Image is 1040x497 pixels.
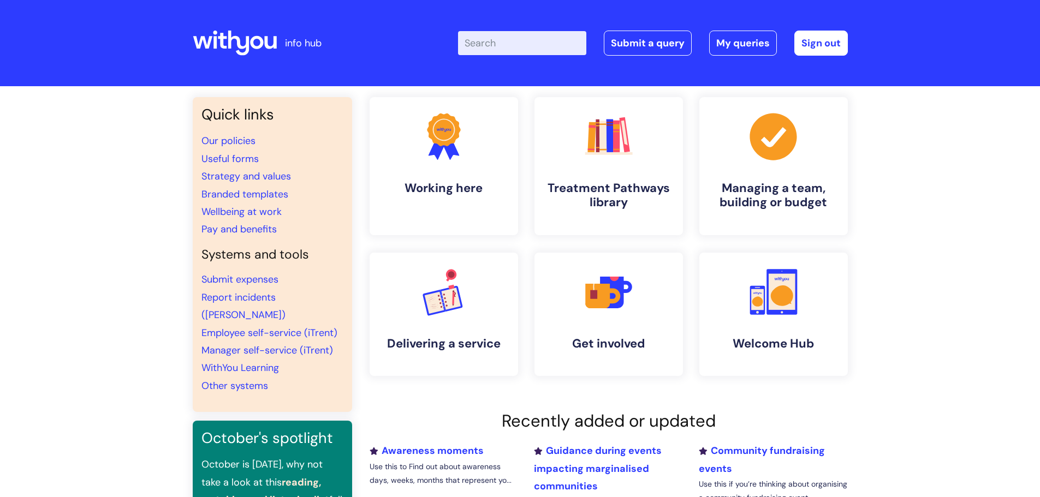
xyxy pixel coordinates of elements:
[201,170,291,183] a: Strategy and values
[534,97,683,235] a: Treatment Pathways library
[201,134,255,147] a: Our policies
[201,291,286,321] a: Report incidents ([PERSON_NAME])
[201,247,343,262] h4: Systems and tools
[708,337,839,351] h4: Welcome Hub
[543,181,674,210] h4: Treatment Pathways library
[370,253,518,376] a: Delivering a service
[708,181,839,210] h4: Managing a team, building or budget
[699,97,848,235] a: Managing a team, building or budget
[378,337,509,351] h4: Delivering a service
[201,326,337,339] a: Employee self-service (iTrent)
[201,273,278,286] a: Submit expenses
[201,223,277,236] a: Pay and benefits
[378,181,509,195] h4: Working here
[699,253,848,376] a: Welcome Hub
[370,411,848,431] h2: Recently added or updated
[699,444,825,475] a: Community fundraising events
[534,444,662,493] a: Guidance during events impacting marginalised communities
[201,361,279,374] a: WithYou Learning
[458,31,586,55] input: Search
[201,188,288,201] a: Branded templates
[201,429,343,447] h3: October's spotlight
[370,460,518,487] p: Use this to Find out about awareness days, weeks, months that represent yo...
[370,97,518,235] a: Working here
[285,34,322,52] p: info hub
[543,337,674,351] h4: Get involved
[370,444,484,457] a: Awareness moments
[709,31,777,56] a: My queries
[794,31,848,56] a: Sign out
[201,106,343,123] h3: Quick links
[201,205,282,218] a: Wellbeing at work
[201,344,333,357] a: Manager self-service (iTrent)
[201,379,268,392] a: Other systems
[604,31,692,56] a: Submit a query
[458,31,848,56] div: | -
[201,152,259,165] a: Useful forms
[534,253,683,376] a: Get involved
